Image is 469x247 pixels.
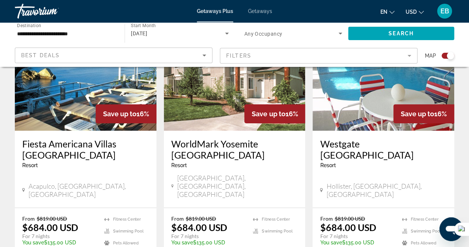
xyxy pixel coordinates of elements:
[29,182,149,198] span: Acapulco, [GEOGRAPHIC_DATA], [GEOGRAPHIC_DATA]
[262,217,290,222] span: Fitness Center
[411,217,439,222] span: Fitness Center
[411,229,441,234] span: Swimming Pool
[380,9,387,15] span: en
[171,240,193,246] span: You save
[171,138,298,160] a: WorldMark Yosemite [GEOGRAPHIC_DATA]
[252,110,285,118] span: Save up to
[171,240,246,246] p: $135.00 USD
[406,6,424,17] button: Change currency
[244,104,305,123] div: 16%
[177,174,298,198] span: [GEOGRAPHIC_DATA], [GEOGRAPHIC_DATA], [GEOGRAPHIC_DATA]
[15,1,89,21] a: Travorium
[22,162,38,168] span: Resort
[131,23,156,28] span: Start Month
[22,240,97,246] p: $135.00 USD
[21,51,206,60] mat-select: Sort by
[380,6,394,17] button: Change language
[171,215,184,222] span: From
[313,12,454,131] img: 4065O01L.jpg
[131,30,147,36] span: [DATE]
[164,12,305,131] img: 2873E01X.jpg
[334,215,365,222] span: $819.00 USD
[406,9,417,15] span: USD
[320,240,394,246] p: $135.00 USD
[103,110,136,118] span: Save up to
[113,217,141,222] span: Fitness Center
[435,3,454,19] button: User Menu
[113,229,143,234] span: Swimming Pool
[320,215,333,222] span: From
[320,222,376,233] p: $684.00 USD
[327,182,447,198] span: Hollister, [GEOGRAPHIC_DATA], [GEOGRAPHIC_DATA]
[348,27,454,40] button: Search
[197,8,233,14] a: Getaways Plus
[401,110,434,118] span: Save up to
[411,241,436,246] span: Pets Allowed
[96,104,156,123] div: 16%
[22,222,78,233] p: $684.00 USD
[22,138,149,160] a: Fiesta Americana Villas [GEOGRAPHIC_DATA]
[439,217,463,241] iframe: Button to launch messaging window
[171,233,246,240] p: For 7 nights
[186,215,216,222] span: $819.00 USD
[440,7,449,15] span: EB
[171,222,227,233] p: $684.00 USD
[17,23,41,28] span: Destination
[37,215,67,222] span: $819.00 USD
[389,30,414,36] span: Search
[425,51,436,61] span: Map
[171,162,187,168] span: Resort
[113,241,139,246] span: Pets Allowed
[220,48,417,64] button: Filter
[320,162,336,168] span: Resort
[22,215,35,222] span: From
[22,240,44,246] span: You save
[244,31,283,37] span: Any Occupancy
[248,8,272,14] a: Getaways
[320,138,447,160] a: Westgate [GEOGRAPHIC_DATA]
[393,104,454,123] div: 16%
[22,233,97,240] p: For 7 nights
[320,240,342,246] span: You save
[21,52,60,58] span: Best Deals
[15,12,156,131] img: 6794E01L.jpg
[262,229,292,234] span: Swimming Pool
[320,233,394,240] p: For 7 nights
